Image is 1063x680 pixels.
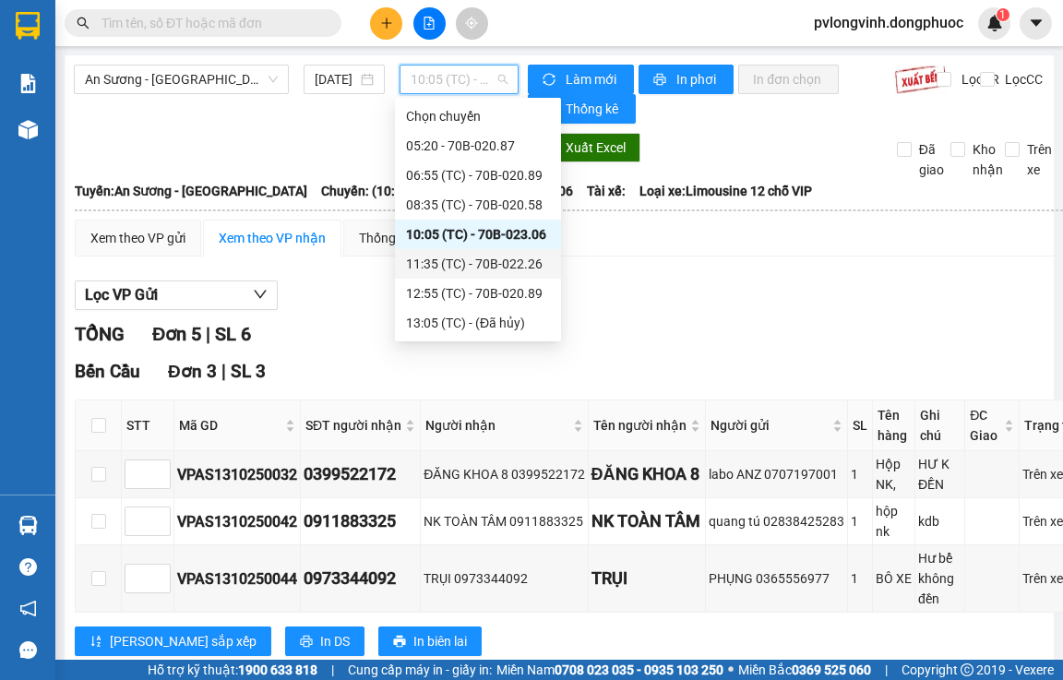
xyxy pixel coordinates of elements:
div: Hư bể không đền [918,548,961,609]
span: SL 3 [231,361,266,382]
div: 05:20 - 70B-020.87 [406,136,550,156]
button: syncLàm mới [528,65,634,94]
span: sync [543,73,558,88]
span: Đã giao [912,139,951,180]
input: 13/10/2025 [315,69,357,89]
span: question-circle [19,558,37,576]
span: Cung cấp máy in - giấy in: [348,660,492,680]
span: Chuyến: (10:05 [DATE]) [321,181,456,201]
span: TỔNG [75,323,125,345]
span: An Sương - Châu Thành [85,66,278,93]
span: | [885,660,888,680]
th: Ghi chú [915,400,965,451]
span: Người gửi [711,415,829,435]
button: file-add [413,7,446,40]
div: 1 [851,568,869,589]
button: caret-down [1020,7,1052,40]
td: ĐĂNG KHOA 8 [589,451,706,498]
td: TRỤI [589,545,706,613]
button: In đơn chọn [738,65,839,94]
span: pvlongvinh.dongphuoc [799,11,978,34]
span: Thống kê [566,99,621,119]
span: Tài xế: [587,181,626,201]
div: BÔ XE [876,568,912,589]
div: 08:35 (TC) - 70B-020.58 [406,195,550,215]
button: printerIn DS [285,626,364,656]
div: labo ANZ 0707197001 [709,464,844,484]
span: printer [300,635,313,650]
div: Hộp NK, [876,454,912,495]
td: VPAS1310250042 [174,498,301,545]
span: | [331,660,334,680]
span: Xuất Excel [566,137,626,158]
div: NK TOÀN TÂM 0911883325 [424,511,584,531]
span: plus [380,17,393,30]
span: Miền Bắc [738,660,871,680]
span: | [206,323,210,345]
div: Chọn chuyến [395,101,561,131]
img: warehouse-icon [18,516,38,535]
span: file-add [423,17,436,30]
th: STT [122,400,174,451]
span: In phơi [676,69,719,89]
div: Xem theo VP nhận [219,228,326,248]
span: copyright [961,663,973,676]
span: printer [653,73,669,88]
div: Xem theo VP gửi [90,228,185,248]
div: 12:55 (TC) - 70B-020.89 [406,283,550,304]
img: solution-icon [18,74,38,93]
div: quang tú 02838425283 [709,511,844,531]
button: printerIn biên lai [378,626,482,656]
div: hộp nk [876,501,912,542]
span: Kho nhận [965,139,1010,180]
span: Miền Nam [496,660,723,680]
span: Đơn 5 [152,323,201,345]
div: VPAS1310250042 [177,510,297,533]
sup: 1 [997,8,1009,21]
div: kdb [918,511,961,531]
td: 0911883325 [301,498,421,545]
span: Đơn 3 [168,361,217,382]
div: 11:35 (TC) - 70B-022.26 [406,254,550,274]
div: 1 [851,511,869,531]
td: VPAS1310250032 [174,451,301,498]
div: VPAS1310250044 [177,567,297,591]
img: icon-new-feature [986,15,1003,31]
img: 9k= [894,65,947,94]
div: 13:05 (TC) - (Đã hủy) [406,313,550,333]
span: caret-down [1028,15,1045,31]
span: Loại xe: Limousine 12 chỗ VIP [639,181,812,201]
img: logo-vxr [16,12,40,40]
span: printer [393,635,406,650]
span: Lọc CC [997,69,1045,89]
span: Lọc CR [954,69,1002,89]
div: Thống kê [359,228,412,248]
td: 0399522172 [301,451,421,498]
span: ĐC Giao [970,405,1000,446]
span: down [253,287,268,302]
button: bar-chartThống kê [528,94,636,124]
span: | [221,361,226,382]
div: HƯ K ĐỀN [918,454,961,495]
span: aim [465,17,478,30]
button: aim [456,7,488,40]
span: search [77,17,90,30]
strong: 1900 633 818 [238,662,317,677]
img: warehouse-icon [18,120,38,139]
span: SĐT người nhận [305,415,401,435]
span: Mã GD [179,415,281,435]
span: notification [19,600,37,617]
span: Lọc VP Gửi [85,283,158,306]
span: Người nhận [425,415,568,435]
div: Chọn chuyến [406,106,550,126]
div: 10:05 (TC) - 70B-023.06 [406,224,550,245]
td: 0973344092 [301,545,421,613]
button: printerIn phơi [639,65,734,94]
span: Làm mới [566,69,619,89]
th: Tên hàng [873,400,915,451]
th: SL [848,400,873,451]
div: 0399522172 [304,461,417,487]
button: plus [370,7,402,40]
div: VPAS1310250032 [177,463,297,486]
td: VPAS1310250044 [174,545,301,613]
